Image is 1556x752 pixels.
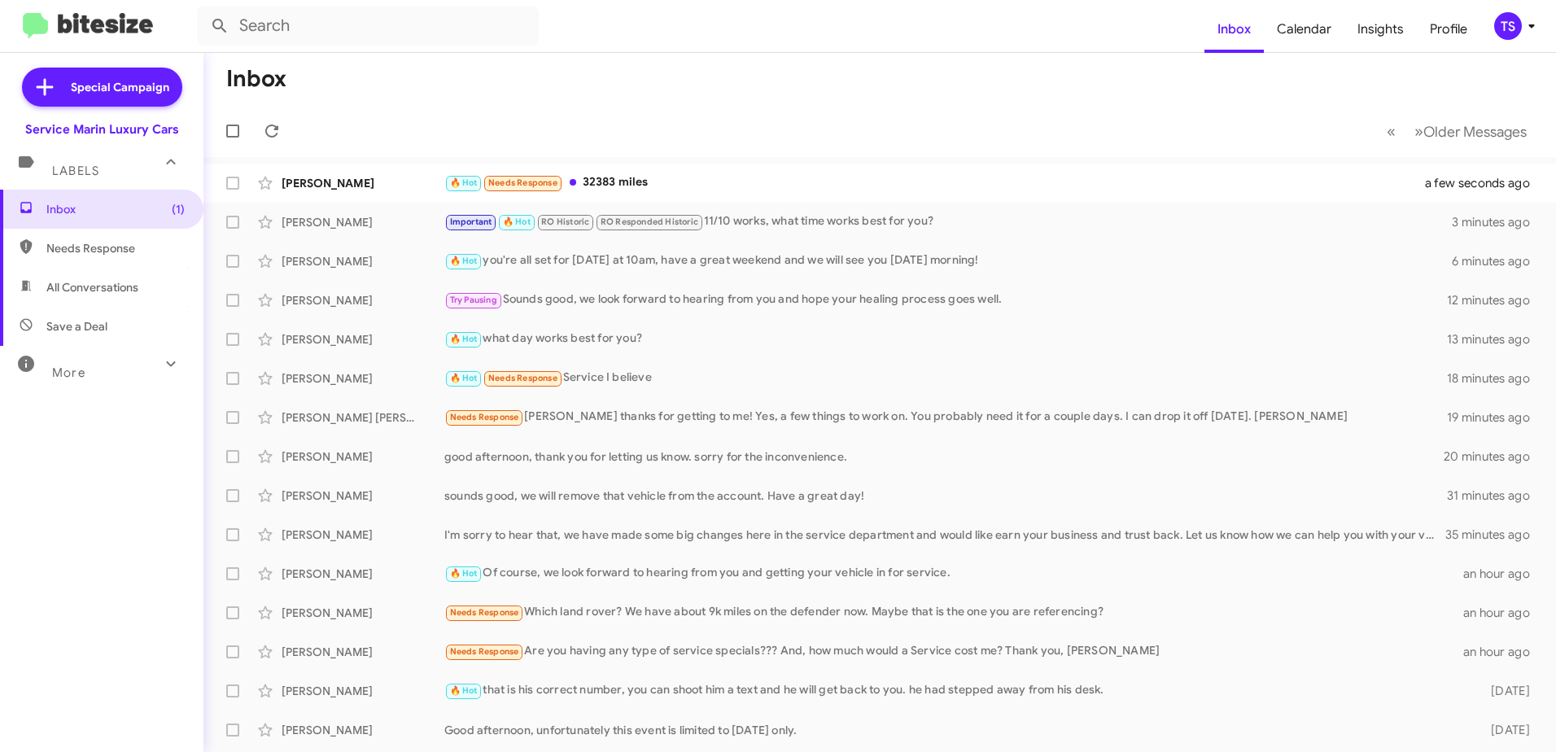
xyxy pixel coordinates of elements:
span: 🔥 Hot [450,568,478,579]
div: [PERSON_NAME] [282,331,444,348]
span: Needs Response [450,412,519,422]
div: [PERSON_NAME] [282,683,444,699]
div: [PERSON_NAME] [282,370,444,387]
nav: Page navigation example [1378,115,1536,148]
div: [PERSON_NAME] [282,214,444,230]
div: [PERSON_NAME] [282,644,444,660]
div: [PERSON_NAME] [282,253,444,269]
span: (1) [172,201,185,217]
span: Inbox [46,201,185,217]
span: Needs Response [488,373,557,383]
div: Service I believe [444,369,1447,387]
span: Needs Response [450,646,519,657]
div: 11/10 works, what time works best for you? [444,212,1452,231]
a: Profile [1417,6,1480,53]
div: [PERSON_NAME] [282,292,444,308]
span: « [1387,121,1396,142]
div: 18 minutes ago [1447,370,1543,387]
div: 12 minutes ago [1447,292,1543,308]
span: 🔥 Hot [450,334,478,344]
button: TS [1480,12,1538,40]
div: you're all set for [DATE] at 10am, have a great weekend and we will see you [DATE] morning! [444,251,1452,270]
span: More [52,365,85,380]
div: [PERSON_NAME] [282,175,444,191]
span: Needs Response [488,177,557,188]
div: good afternoon, thank you for letting us know. sorry for the inconvenience. [444,448,1445,465]
span: 🔥 Hot [450,373,478,383]
div: [DATE] [1465,683,1543,699]
div: [PERSON_NAME] [PERSON_NAME] [282,409,444,426]
div: [PERSON_NAME] [282,487,444,504]
span: Special Campaign [71,79,169,95]
div: Good afternoon, unfortunately this event is limited to [DATE] only. [444,722,1465,738]
h1: Inbox [226,66,286,92]
div: Service Marin Luxury Cars [25,121,179,138]
div: TS [1494,12,1522,40]
div: 13 minutes ago [1447,331,1543,348]
div: 32383 miles [444,173,1445,192]
div: [PERSON_NAME] [282,448,444,465]
span: Older Messages [1423,123,1527,141]
div: an hour ago [1463,605,1543,621]
span: Important [450,216,492,227]
a: Special Campaign [22,68,182,107]
div: I'm sorry to hear that, we have made some big changes here in the service department and would li... [444,527,1445,543]
span: Needs Response [46,240,185,256]
span: 🔥 Hot [450,685,478,696]
div: Of course, we look forward to hearing from you and getting your vehicle in for service. [444,564,1463,583]
div: Are you having any type of service specials??? And, how much would a Service cost me? Thank you, ... [444,642,1463,661]
div: 6 minutes ago [1452,253,1543,269]
div: 20 minutes ago [1445,448,1543,465]
div: an hour ago [1463,644,1543,660]
div: [PERSON_NAME] [282,605,444,621]
span: Needs Response [450,607,519,618]
div: sounds good, we will remove that vehicle from the account. Have a great day! [444,487,1447,504]
div: 3 minutes ago [1452,214,1543,230]
input: Search [197,7,539,46]
div: Which land rover? We have about 9k miles on the defender now. Maybe that is the one you are refer... [444,603,1463,622]
div: [DATE] [1465,722,1543,738]
div: [PERSON_NAME] [282,527,444,543]
div: that is his correct number, you can shoot him a text and he will get back to you. he had stepped ... [444,681,1465,700]
div: [PERSON_NAME] thanks for getting to me! Yes, a few things to work on. You probably need it for a ... [444,408,1447,426]
a: Insights [1344,6,1417,53]
span: All Conversations [46,279,138,295]
div: [PERSON_NAME] [282,566,444,582]
div: 31 minutes ago [1447,487,1543,504]
button: Next [1405,115,1536,148]
div: Sounds good, we look forward to hearing from you and hope your healing process goes well. [444,291,1447,309]
span: 🔥 Hot [450,256,478,266]
button: Previous [1377,115,1405,148]
span: 🔥 Hot [503,216,531,227]
div: a few seconds ago [1445,175,1543,191]
div: 19 minutes ago [1447,409,1543,426]
span: Save a Deal [46,318,107,334]
span: Try Pausing [450,295,497,305]
div: an hour ago [1463,566,1543,582]
a: Calendar [1264,6,1344,53]
span: Labels [52,164,99,178]
span: RO Responded Historic [601,216,698,227]
a: Inbox [1204,6,1264,53]
div: what day works best for you? [444,330,1447,348]
span: » [1414,121,1423,142]
div: [PERSON_NAME] [282,722,444,738]
div: 35 minutes ago [1445,527,1543,543]
span: RO Historic [541,216,589,227]
span: 🔥 Hot [450,177,478,188]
